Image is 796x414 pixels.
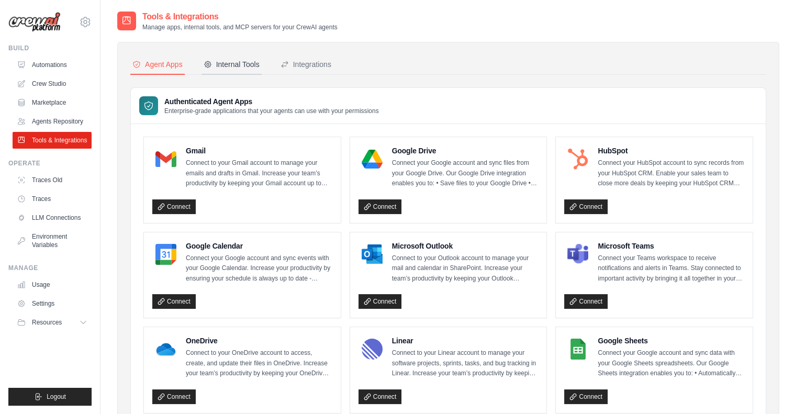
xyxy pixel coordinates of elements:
p: Connect to your Outlook account to manage your mail and calendar in SharePoint. Increase your tea... [392,253,539,284]
div: Agent Apps [132,59,183,70]
img: Google Sheets Logo [567,339,588,360]
h4: Microsoft Teams [598,241,744,251]
a: Connect [564,199,608,214]
h4: OneDrive [186,335,332,346]
a: Connect [152,294,196,309]
a: Environment Variables [13,228,92,253]
img: Linear Logo [362,339,383,360]
button: Resources [13,314,92,331]
div: Manage [8,264,92,272]
p: Connect your Google account and sync files from your Google Drive. Our Google Drive integration e... [392,158,539,189]
a: Connect [358,199,402,214]
div: Integrations [281,59,331,70]
a: Traces Old [13,172,92,188]
span: Resources [32,318,62,327]
h2: Tools & Integrations [142,10,338,23]
div: Internal Tools [204,59,260,70]
h4: Microsoft Outlook [392,241,539,251]
button: Agent Apps [130,55,185,75]
h4: Gmail [186,146,332,156]
button: Logout [8,388,92,406]
img: HubSpot Logo [567,149,588,170]
a: Connect [358,389,402,404]
a: Connect [358,294,402,309]
p: Connect to your OneDrive account to access, create, and update their files in OneDrive. Increase ... [186,348,332,379]
img: Gmail Logo [155,149,176,170]
a: Marketplace [13,94,92,111]
h4: HubSpot [598,146,744,156]
h4: Google Drive [392,146,539,156]
a: LLM Connections [13,209,92,226]
div: Operate [8,159,92,167]
a: Connect [564,294,608,309]
a: Connect [564,389,608,404]
img: Microsoft Teams Logo [567,244,588,265]
a: Connect [152,389,196,404]
img: OneDrive Logo [155,339,176,360]
a: Settings [13,295,92,312]
p: Manage apps, internal tools, and MCP servers for your CrewAI agents [142,23,338,31]
h4: Linear [392,335,539,346]
p: Connect your Google account and sync events with your Google Calendar. Increase your productivity... [186,253,332,284]
span: Logout [47,393,66,401]
img: Logo [8,12,61,32]
p: Connect to your Linear account to manage your software projects, sprints, tasks, and bug tracking... [392,348,539,379]
img: Google Drive Logo [362,149,383,170]
a: Crew Studio [13,75,92,92]
p: Connect your Teams workspace to receive notifications and alerts in Teams. Stay connected to impo... [598,253,744,284]
a: Connect [152,199,196,214]
p: Connect to your Gmail account to manage your emails and drafts in Gmail. Increase your team’s pro... [186,158,332,189]
img: Google Calendar Logo [155,244,176,265]
button: Internal Tools [201,55,262,75]
p: Connect your HubSpot account to sync records from your HubSpot CRM. Enable your sales team to clo... [598,158,744,189]
h4: Google Calendar [186,241,332,251]
div: Build [8,44,92,52]
p: Connect your Google account and sync data with your Google Sheets spreadsheets. Our Google Sheets... [598,348,744,379]
h4: Google Sheets [598,335,744,346]
a: Automations [13,57,92,73]
a: Tools & Integrations [13,132,92,149]
a: Traces [13,191,92,207]
img: Microsoft Outlook Logo [362,244,383,265]
button: Integrations [278,55,333,75]
a: Agents Repository [13,113,92,130]
p: Enterprise-grade applications that your agents can use with your permissions [164,107,379,115]
a: Usage [13,276,92,293]
h3: Authenticated Agent Apps [164,96,379,107]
